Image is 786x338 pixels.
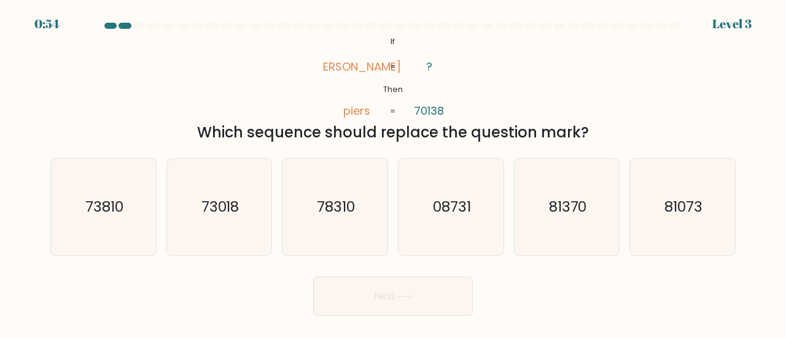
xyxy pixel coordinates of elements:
tspan: ? [426,59,432,74]
tspan: piers [343,103,370,118]
text: 08731 [433,196,471,217]
text: 73018 [201,196,239,217]
svg: @import url('[URL][DOMAIN_NAME]); [323,34,462,120]
text: 81370 [549,196,587,217]
text: 78310 [317,196,355,217]
div: Which sequence should replace the question mark? [58,121,728,144]
tspan: If [391,36,395,47]
tspan: Then [383,84,403,94]
tspan: = [391,61,396,72]
tspan: 70138 [414,103,445,118]
div: Level 3 [712,15,752,33]
tspan: = [391,106,396,117]
text: 73810 [85,196,123,217]
tspan: [PERSON_NAME] [313,59,401,74]
button: Next [313,277,473,316]
div: 0:54 [34,15,60,33]
text: 81073 [664,196,702,217]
